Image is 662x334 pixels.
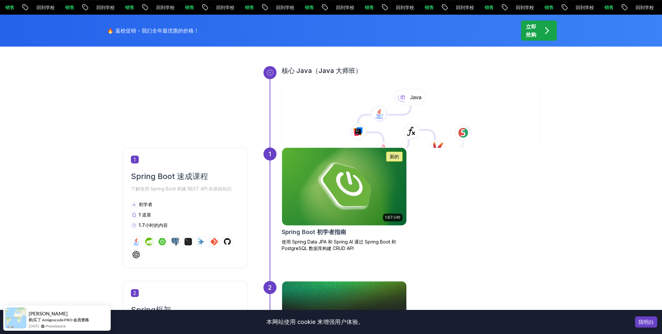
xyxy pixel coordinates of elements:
img: Postgres 徽标 [171,238,179,245]
font: 销售 [25,5,35,10]
font: 销售 [265,5,274,10]
font: 了解使用 Spring Boot 构建 REST API 的基础知识 [131,186,232,191]
font: [PERSON_NAME] [29,311,68,316]
font: 回到学校 [117,5,135,10]
font: 2 [268,284,272,291]
font: 1 [139,212,141,217]
font: 1.7小时 [139,222,154,228]
font: 销售 [325,5,334,10]
font: 回到学校 [356,5,374,10]
font: 1.67小时 [385,215,401,220]
img: provesource 社会证明通知图片 [5,307,26,328]
font: 销售 [505,5,514,10]
font: 🔥 返校促销 - 我们全年最优惠的价格！ [107,27,199,34]
font: 1 [269,150,271,158]
font: 2 [133,290,136,296]
a: Amigoscode PRO 会员资格 [42,317,89,322]
font: 销售 [205,5,214,10]
font: 立即抢购 [526,23,536,38]
img: Spring Boot 初学者卡 [279,146,409,227]
font: 回到学校 [416,5,434,10]
img: 人工智能标志 [197,238,205,245]
font: 回到学校 [57,5,75,10]
a: ProveSource [46,323,66,329]
font: 回到学校 [296,5,315,10]
font: 销售 [145,5,154,10]
font: Spring Boot 速成课程 [131,172,208,181]
font: 使用 Spring Data JPA 和 Spring AI 通过 Spring Boot 和 PostgreSQL 数据库构建 CRUD API [282,239,396,251]
font: Spring Boot 初学者指南 [282,229,346,235]
font: 购买了 [29,317,41,322]
font: 我明白 [638,319,654,325]
font: 回到学校 [536,5,554,10]
img: chatgpt 徽标 [132,251,140,258]
a: Spring Boot 初学者卡1.67小时新的Spring Boot 初学者指南使用 Spring Data JPA 和 Spring AI 通过 Spring Boot 和 PostgreS... [282,147,407,252]
font: [DATE] [29,324,39,328]
img: 终端徽标 [184,238,192,245]
button: 接受 Cookie [635,316,657,327]
img: GitHub 徽标 [223,238,231,245]
font: 本网站使用 cookie 来增强用户体验。 [266,318,364,325]
font: 道菜 [142,212,151,217]
font: 初学者 [139,202,152,207]
font: 新的 [390,154,399,159]
font: 销售 [445,5,454,10]
img: Java 徽标 [132,238,140,245]
font: 销售 [385,5,394,10]
font: 销售 [565,5,574,10]
font: 销售 [85,5,94,10]
font: 核心 Java（Java 大师班） [282,67,362,75]
img: 春天的标志 [145,238,153,245]
img: git 徽标 [210,238,218,245]
font: 销售 [625,5,634,10]
font: 的内容 [154,222,168,228]
font: 回到学校 [176,5,195,10]
font: 回到学校 [596,5,614,10]
font: 1 [134,156,136,163]
font: 回到学校 [476,5,494,10]
img: spring-boot 徽标 [158,238,166,245]
font: 回到学校 [236,5,255,10]
font: Spring框架 [131,305,171,314]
